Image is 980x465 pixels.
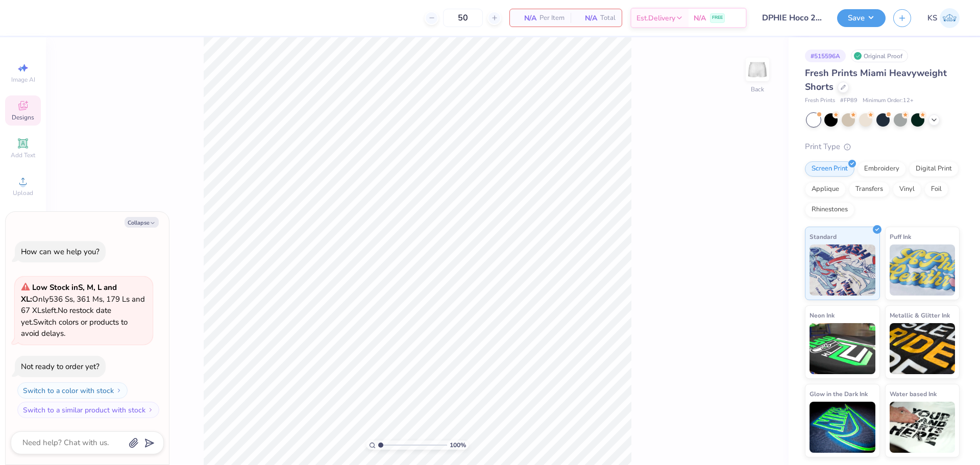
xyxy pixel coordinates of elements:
[747,59,768,80] img: Back
[840,96,857,105] span: # FP89
[540,13,565,23] span: Per Item
[857,161,906,177] div: Embroidery
[890,323,955,374] img: Metallic & Glitter Ink
[924,182,948,197] div: Foil
[11,76,35,84] span: Image AI
[712,14,723,21] span: FREE
[810,323,875,374] img: Neon Ink
[851,50,908,62] div: Original Proof
[13,189,33,197] span: Upload
[893,182,921,197] div: Vinyl
[600,13,616,23] span: Total
[751,85,764,94] div: Back
[577,13,597,23] span: N/A
[909,161,959,177] div: Digital Print
[863,96,914,105] span: Minimum Order: 12 +
[21,282,145,338] span: Only 536 Ss, 361 Ms, 179 Ls and 67 XLs left. Switch colors or products to avoid delays.
[810,388,868,399] span: Glow in the Dark Ink
[810,231,837,242] span: Standard
[805,50,846,62] div: # 515596A
[890,402,955,453] img: Water based Ink
[21,305,111,327] span: No restock date yet.
[810,244,875,296] img: Standard
[805,161,854,177] div: Screen Print
[125,217,159,228] button: Collapse
[17,402,159,418] button: Switch to a similar product with stock
[754,8,829,28] input: Untitled Design
[890,231,911,242] span: Puff Ink
[116,387,122,394] img: Switch to a color with stock
[694,13,706,23] span: N/A
[805,67,947,93] span: Fresh Prints Miami Heavyweight Shorts
[805,182,846,197] div: Applique
[890,244,955,296] img: Puff Ink
[21,361,100,372] div: Not ready to order yet?
[927,8,960,28] a: KS
[148,407,154,413] img: Switch to a similar product with stock
[810,402,875,453] img: Glow in the Dark Ink
[837,9,886,27] button: Save
[12,113,34,121] span: Designs
[927,12,937,24] span: KS
[810,310,835,321] span: Neon Ink
[940,8,960,28] img: Kath Sales
[805,96,835,105] span: Fresh Prints
[21,247,100,257] div: How can we help you?
[17,382,128,399] button: Switch to a color with stock
[443,9,483,27] input: – –
[849,182,890,197] div: Transfers
[450,440,466,450] span: 100 %
[805,202,854,217] div: Rhinestones
[11,151,35,159] span: Add Text
[636,13,675,23] span: Est. Delivery
[516,13,536,23] span: N/A
[21,282,117,304] strong: Low Stock in S, M, L and XL :
[890,310,950,321] span: Metallic & Glitter Ink
[805,141,960,153] div: Print Type
[890,388,937,399] span: Water based Ink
